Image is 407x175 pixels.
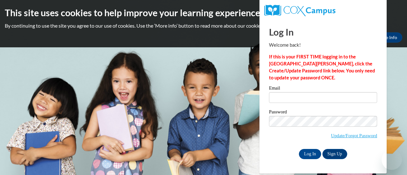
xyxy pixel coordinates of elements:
[269,86,377,92] label: Email
[299,149,321,159] input: Log In
[5,22,402,29] p: By continuing to use the site you agree to our use of cookies. Use the ‘More info’ button to read...
[331,133,377,138] a: Update/Forgot Password
[264,5,335,16] img: COX Campus
[322,149,347,159] a: Sign Up
[269,25,377,38] h1: Log In
[372,32,402,43] a: More Info
[269,42,377,49] p: Welcome back!
[5,6,402,19] h2: This site uses cookies to help improve your learning experience.
[269,54,375,80] strong: If this is your FIRST TIME logging in to the [GEOGRAPHIC_DATA][PERSON_NAME], click the Create/Upd...
[269,110,377,116] label: Password
[382,150,402,170] iframe: Button to launch messaging window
